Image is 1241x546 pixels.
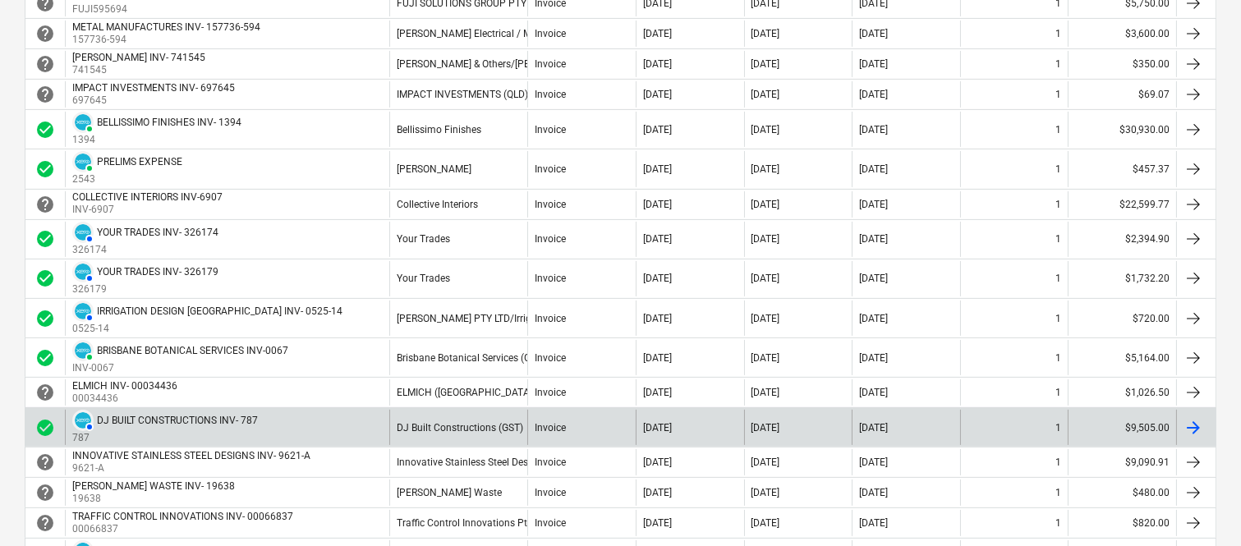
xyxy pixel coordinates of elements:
div: Collective Interiors [397,199,478,210]
div: [DATE] [643,487,672,498]
div: [DATE] [751,89,780,100]
div: Invoice was approved [35,229,55,249]
div: Invoice is waiting for an approval [35,513,55,533]
div: 1 [1055,422,1061,434]
p: 326174 [72,243,218,257]
div: Invoice [535,233,566,245]
div: Invoice [535,58,566,70]
span: check_circle [35,309,55,328]
div: 1 [1055,517,1061,529]
div: 1 [1055,487,1061,498]
div: Invoice is waiting for an approval [35,54,55,74]
div: Invoice [535,387,566,398]
div: Invoice is waiting for an approval [35,85,55,104]
img: xero.svg [75,412,91,429]
div: Invoice [535,199,566,210]
p: 0525-14 [72,322,342,336]
div: YOUR TRADES INV- 326174 [97,227,218,238]
div: IMPACT INVESTMENTS INV- 697645 [72,82,235,94]
p: 741545 [72,63,209,77]
p: FUJI595694 [72,2,229,16]
div: $5,164.00 [1068,340,1176,375]
div: Invoice [535,313,566,324]
div: 1 [1055,313,1061,324]
p: INV-0067 [72,361,288,375]
div: Invoice was approved [35,120,55,140]
div: DJ BUILT CONSTRUCTIONS INV- 787 [97,415,258,426]
div: $480.00 [1068,479,1176,506]
span: help [35,383,55,402]
span: help [35,85,55,104]
div: 1 [1055,58,1061,70]
div: Invoice [535,163,566,175]
div: 1 [1055,124,1061,135]
div: [DATE] [643,58,672,70]
span: help [35,24,55,44]
div: Invoice is waiting for an approval [35,24,55,44]
div: Invoice is waiting for an approval [35,452,55,472]
p: 326179 [72,282,218,296]
div: Invoice has been synced with Xero and its status is currently AUTHORISED [72,301,94,322]
div: $1,026.50 [1068,379,1176,406]
div: [PERSON_NAME] PTY LTD/Irrigation Design [GEOGRAPHIC_DATA] [397,313,684,324]
div: INNOVATIVE STAINLESS STEEL DESIGNS INV- 9621-A [72,450,310,461]
span: help [35,452,55,472]
div: [DATE] [643,352,672,364]
div: Bellissimo Finishes [397,124,481,135]
p: 787 [72,431,258,445]
div: [DATE] [751,233,780,245]
div: 1 [1055,457,1061,468]
div: [DATE] [643,199,672,210]
div: [DATE] [751,199,780,210]
div: Invoice has been synced with Xero and its status is currently PAID [72,151,94,172]
div: [DATE] [859,517,888,529]
div: [DATE] [751,28,780,39]
div: $22,599.77 [1068,191,1176,218]
div: Invoice [535,28,566,39]
div: Invoice was approved [35,348,55,368]
div: METAL MANUFACTURES INV- 157736-594 [72,21,260,33]
span: check_circle [35,159,55,179]
div: Chat Widget [1159,467,1241,546]
div: 1 [1055,28,1061,39]
div: IMPACT INVESTMENTS (QLD) PTY LTD [397,89,567,100]
div: Invoice has been synced with Xero and its status is currently AUTHORISED [72,261,94,282]
div: [DATE] [751,124,780,135]
div: [DATE] [643,422,672,434]
div: TRAFFIC CONTROL INNOVATIONS INV- 00066837 [72,511,293,522]
img: xero.svg [75,154,91,170]
div: [DATE] [859,89,888,100]
div: $2,394.90 [1068,222,1176,257]
p: 157736-594 [72,33,264,47]
p: 2543 [72,172,182,186]
p: 697645 [72,94,238,108]
div: [DATE] [859,313,888,324]
div: $9,505.00 [1068,410,1176,445]
div: [PERSON_NAME] Waste [397,487,502,498]
div: BELLISSIMO FINISHES INV- 1394 [97,117,241,128]
div: Invoice [535,124,566,135]
div: 1 [1055,199,1061,210]
p: 9621-A [72,461,314,475]
div: [DATE] [859,58,888,70]
div: [PERSON_NAME] & Others/[PERSON_NAME] [397,58,590,70]
div: [DATE] [859,28,888,39]
div: [DATE] [643,233,672,245]
div: [DATE] [643,28,672,39]
div: [DATE] [859,387,888,398]
div: [DATE] [859,163,888,175]
div: 1 [1055,163,1061,175]
p: 00034436 [72,392,181,406]
div: [DATE] [643,163,672,175]
div: [DATE] [643,517,672,529]
div: PRELIMS EXPENSE [97,156,182,167]
div: [DATE] [751,58,780,70]
div: ELMICH INV- 00034436 [72,380,177,392]
div: $30,930.00 [1068,112,1176,147]
div: [DATE] [859,457,888,468]
div: Invoice [535,487,566,498]
div: Invoice has been synced with Xero and its status is currently PAID [72,112,94,133]
div: 1 [1055,387,1061,398]
div: [DATE] [751,163,780,175]
div: Invoice is waiting for an approval [35,195,55,214]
